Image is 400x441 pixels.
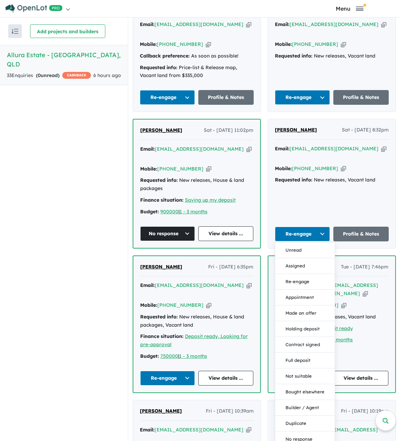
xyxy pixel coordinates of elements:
[275,52,389,60] div: New releases, Vacant land
[140,314,178,320] strong: Requested info:
[5,4,63,13] img: Openlot PRO Logo White
[333,90,389,105] a: Profile & Notes
[275,258,335,274] button: Assigned
[140,407,182,415] a: [PERSON_NAME]
[275,353,335,368] button: Full deposit
[140,263,182,271] a: [PERSON_NAME]
[333,371,388,386] a: View details ...
[275,176,389,184] div: New releases, Vacant land
[155,282,244,288] a: [EMAIL_ADDRESS][DOMAIN_NAME]
[381,145,386,152] button: Copy
[275,126,317,134] a: [PERSON_NAME]
[320,325,353,331] a: Deposit ready
[275,165,292,172] strong: Mobile:
[198,371,253,386] a: View details ...
[7,50,121,69] h5: Allura Estate - [GEOGRAPHIC_DATA] , QLD
[140,408,182,414] span: [PERSON_NAME]
[30,24,105,38] button: Add projects and builders
[275,127,317,133] span: [PERSON_NAME]
[275,274,335,290] button: Re-engage
[140,352,253,361] div: |
[275,21,290,27] strong: Email:
[363,290,368,297] button: Copy
[206,41,211,48] button: Copy
[333,227,389,241] a: Profile & Notes
[198,226,253,241] a: View details ...
[160,353,178,359] a: 750000
[36,72,59,78] strong: ( unread)
[275,305,335,321] button: Made an offer
[275,41,292,47] strong: Mobile:
[341,407,389,415] span: Fri - [DATE] 10:19am
[275,242,335,258] button: Unread
[140,126,182,135] a: [PERSON_NAME]
[140,209,159,215] strong: Budget:
[275,146,290,152] strong: Email:
[157,41,203,47] a: [PHONE_NUMBER]
[381,21,386,28] button: Copy
[204,126,253,135] span: Sat - [DATE] 11:02pm
[341,165,346,172] button: Copy
[341,41,346,48] button: Copy
[160,209,178,215] a: 900000
[38,72,41,78] span: 0
[246,146,252,153] button: Copy
[140,333,184,339] strong: Finance situation:
[275,384,335,400] button: Bought elsewhere
[179,353,207,359] a: 1 - 3 months
[7,72,91,80] div: 33 Enquir ies
[12,29,18,34] img: sort.svg
[155,21,243,27] a: [EMAIL_ADDRESS][DOMAIN_NAME]
[290,146,378,152] a: [EMAIL_ADDRESS][DOMAIN_NAME]
[140,21,155,27] strong: Email:
[275,416,335,431] button: Duplicate
[275,90,330,105] button: Re-engage
[140,41,157,47] strong: Mobile:
[140,166,157,172] strong: Mobile:
[155,146,244,152] a: [EMAIL_ADDRESS][DOMAIN_NAME]
[301,5,398,12] button: Toggle navigation
[275,400,335,416] button: Builder / Agent
[198,90,254,105] a: Profile & Notes
[157,166,203,172] a: [PHONE_NUMBER]
[179,209,208,215] a: 1 - 3 months
[325,337,353,343] a: 1 - 3 months
[140,353,159,359] strong: Budget:
[157,302,203,308] a: [PHONE_NUMBER]
[140,226,195,241] button: No response
[275,227,330,241] button: Re-engage
[206,302,211,309] button: Copy
[140,146,155,152] strong: Email:
[290,21,378,27] a: [EMAIL_ADDRESS][DOMAIN_NAME]
[185,197,236,203] a: Saving up my deposit
[140,64,254,80] div: Price-list & Release map, Vacant land from $335,000
[155,427,243,433] a: [EMAIL_ADDRESS][DOMAIN_NAME]
[93,72,121,78] span: 6 hours ago
[140,52,254,60] div: As soon as possible!
[206,407,254,415] span: Fri - [DATE] 10:39am
[140,90,195,105] button: Re-engage
[341,263,388,271] span: Tue - [DATE] 7:46pm
[292,302,338,308] a: [PHONE_NUMBER]
[140,208,253,216] div: |
[140,177,178,183] strong: Requested info:
[140,64,177,71] strong: Requested info:
[140,333,248,348] a: Deposit ready, Looking for pre-approval
[292,165,338,172] a: [PHONE_NUMBER]
[62,72,91,79] span: CASHBACK
[140,197,184,203] strong: Finance situation:
[292,41,338,47] a: [PHONE_NUMBER]
[140,313,253,329] div: New releases, House & land packages, Vacant land
[275,53,312,59] strong: Requested info:
[275,177,312,183] strong: Requested info:
[140,371,195,386] button: Re-engage
[140,53,190,59] strong: Callback preference:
